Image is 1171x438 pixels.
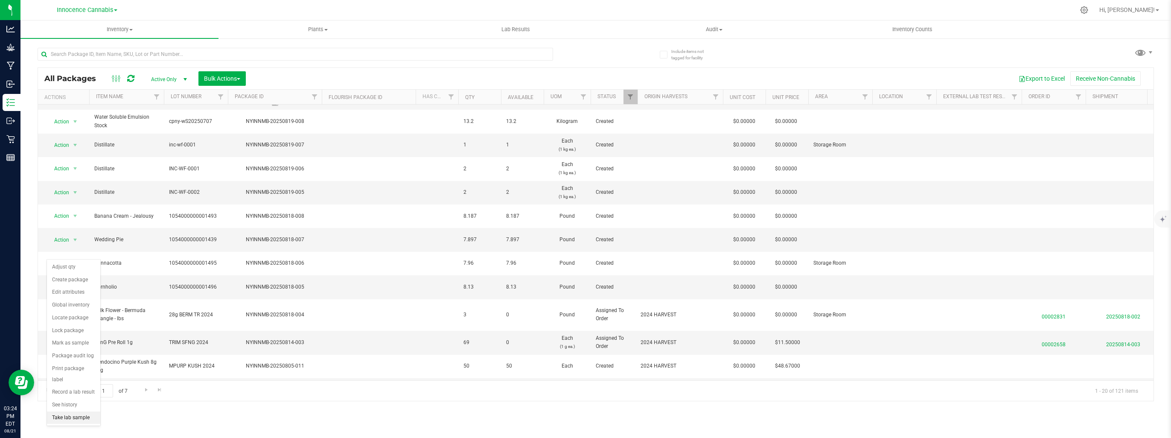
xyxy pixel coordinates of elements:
[813,259,867,267] span: Storage Room
[771,115,801,128] span: $0.00000
[227,362,323,370] div: NYINNMB-20250805-011
[4,428,17,434] p: 08/21
[506,362,539,370] span: 50
[723,331,766,354] td: $0.00000
[771,336,804,349] span: $11.50000
[38,48,553,61] input: Search Package ID, Item Name, SKU, Lot or Part Number...
[6,98,15,107] inline-svg: Inventory
[70,116,81,128] span: select
[47,274,100,286] li: Create package
[723,134,766,157] td: $0.00000
[1091,336,1155,349] span: 20250814-003
[771,163,801,175] span: $0.00000
[463,188,496,196] span: 2
[549,283,585,291] span: Pound
[723,157,766,181] td: $0.00000
[47,324,100,337] li: Lock package
[47,139,70,151] span: Action
[723,252,766,275] td: $0.00000
[730,94,755,100] a: Unit Cost
[1092,93,1118,99] a: Shipment
[858,90,872,104] a: Filter
[671,48,714,61] span: Include items not tagged for facility
[596,165,632,173] span: Created
[227,165,323,173] div: NYINNMB-20250819-006
[463,117,496,126] span: 13.2
[70,210,81,222] span: select
[709,90,723,104] a: Filter
[227,259,323,267] div: NYINNMB-20250818-006
[506,212,539,220] span: 8.187
[596,362,632,370] span: Created
[47,399,100,412] li: See history
[549,259,585,267] span: Pound
[94,188,159,196] span: Distillate
[1013,71,1070,86] button: Export to Excel
[169,311,223,319] span: 28g BERM TR 2024
[813,20,1011,38] a: Inventory Counts
[881,26,944,33] span: Inventory Counts
[6,117,15,125] inline-svg: Outbound
[150,90,164,104] a: Filter
[227,236,323,244] div: NYINNMB-20250818-007
[623,90,638,104] a: Filter
[94,141,159,149] span: Distillate
[169,339,223,347] span: TRIM SFNG 2024
[227,117,323,126] div: NYINNMB-20250819-008
[549,311,585,319] span: Pound
[549,362,585,370] span: Each
[490,26,542,33] span: Lab Results
[596,283,632,291] span: Created
[549,145,585,153] p: (1 kg ea.)
[551,93,562,99] a: UOM
[70,234,81,246] span: select
[94,212,159,220] span: Banana Cream - Jealousy
[723,181,766,204] td: $0.00000
[771,281,801,293] span: $0.00000
[641,339,720,347] div: 2024 HARVEST
[549,137,585,153] span: Each
[1028,93,1050,99] a: Order Id
[771,186,801,199] span: $0.00000
[218,20,417,38] a: Plants
[94,307,159,323] span: Bulk Flower - Bermuda Triangle - lbs
[549,117,585,126] span: Kilogram
[47,163,70,175] span: Action
[644,93,687,99] a: Origin Harvests
[47,412,100,424] li: Take lab sample
[596,259,632,267] span: Created
[235,93,264,99] a: Package ID
[20,20,218,38] a: Inventory
[506,259,539,267] span: 7.96
[506,188,539,196] span: 2
[879,93,903,99] a: Location
[94,283,159,291] span: Cornholio
[615,26,813,33] span: Audit
[47,286,100,299] li: Edit attributes
[1008,90,1022,104] a: Filter
[463,141,496,149] span: 1
[6,135,15,143] inline-svg: Retail
[723,378,766,402] td: $0.00000
[596,141,632,149] span: Created
[506,117,539,126] span: 13.2
[57,6,113,14] span: Innocence Cannabis
[154,384,166,396] a: Go to the last page
[723,110,766,133] td: $0.00000
[227,339,323,347] div: NYINNMB-20250814-003
[169,212,223,220] span: 1054000000001493
[1079,6,1089,14] div: Manage settings
[169,259,223,267] span: 1054000000001495
[463,339,496,347] span: 69
[577,90,591,104] a: Filter
[169,188,223,196] span: INC-WF-0002
[943,93,1010,99] a: External Lab Test Result
[308,90,322,104] a: Filter
[463,165,496,173] span: 2
[723,355,766,378] td: $0.00000
[506,283,539,291] span: 8.13
[1070,71,1141,86] button: Receive Non-Cannabis
[227,188,323,196] div: NYINNMB-20250819-005
[416,90,458,105] th: Has COA
[506,236,539,244] span: 7.897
